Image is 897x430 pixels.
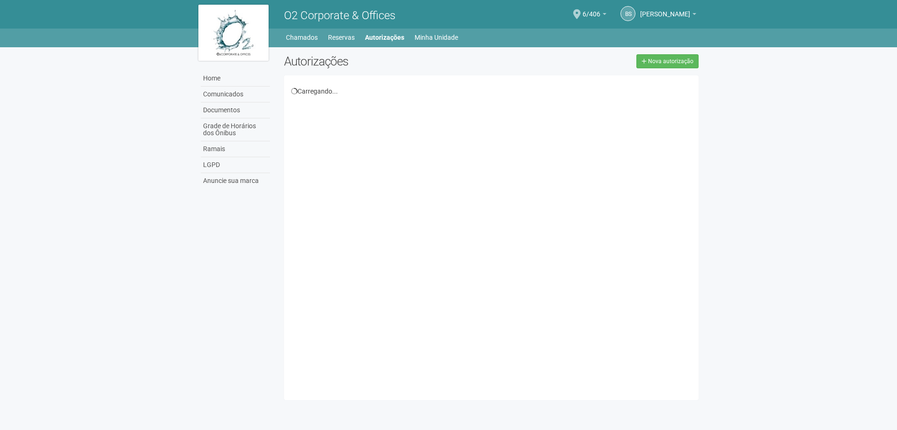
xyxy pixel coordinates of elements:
a: Home [201,71,270,87]
a: Grade de Horários dos Ônibus [201,118,270,141]
h2: Autorizações [284,54,484,68]
a: LGPD [201,157,270,173]
a: 6/406 [583,12,606,19]
span: 6/406 [583,1,600,18]
a: BS [620,6,635,21]
a: Comunicados [201,87,270,102]
span: Brenno Santos [640,1,690,18]
a: Documentos [201,102,270,118]
img: logo.jpg [198,5,269,61]
span: Nova autorização [648,58,693,65]
a: Reservas [328,31,355,44]
span: O2 Corporate & Offices [284,9,395,22]
a: Ramais [201,141,270,157]
a: Autorizações [365,31,404,44]
a: [PERSON_NAME] [640,12,696,19]
a: Nova autorização [636,54,699,68]
a: Chamados [286,31,318,44]
div: Carregando... [291,87,692,95]
a: Anuncie sua marca [201,173,270,189]
a: Minha Unidade [415,31,458,44]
